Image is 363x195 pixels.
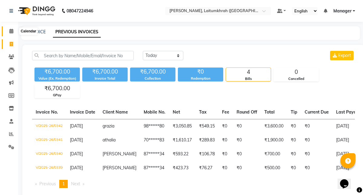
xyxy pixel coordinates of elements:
span: [DATE] [70,165,83,170]
span: Net [173,109,180,115]
span: Fee [222,109,229,115]
td: V/2025-26/0340 [32,147,66,161]
td: ₹0 [287,133,301,147]
span: Invoice No. [36,109,58,115]
span: Tax [199,109,207,115]
td: ₹0 [301,133,332,147]
div: ₹6,700.00 [34,68,80,76]
td: ₹593.22 [169,147,195,161]
div: Bills [226,76,271,81]
td: V/2025-26/0341 [32,133,66,147]
span: Client Name [103,109,128,115]
span: grazia [103,123,114,129]
span: athalia [103,137,116,143]
span: Export [338,53,351,58]
td: ₹1,610.17 [169,133,195,147]
td: ₹106.78 [195,147,218,161]
div: Collection [130,76,175,81]
td: ₹0 [218,161,233,175]
td: ₹1,900.00 [261,133,287,147]
button: Export [330,51,354,60]
td: ₹423.73 [169,161,195,175]
div: 0 [274,68,319,76]
td: ₹0 [301,147,332,161]
td: ₹0 [233,161,261,175]
td: V/2025-26/0342 [32,119,66,133]
td: ₹0 [218,147,233,161]
td: ₹3,600.00 [261,119,287,133]
div: Redemption [178,76,223,81]
td: ₹0 [233,147,261,161]
td: ₹0 [218,133,233,147]
span: Current Due [305,109,329,115]
b: 08047224946 [67,2,93,19]
td: ₹0 [233,133,261,147]
div: 4 [226,68,271,76]
span: Next [71,181,80,187]
td: ₹549.15 [195,119,218,133]
span: 1 [62,181,65,187]
span: Total [264,109,275,115]
span: [DATE] [70,123,83,129]
span: [PERSON_NAME] [103,165,136,170]
span: Manager [333,8,352,14]
div: ₹6,700.00 [35,84,80,93]
div: ₹0 [178,68,223,76]
td: ₹0 [287,161,301,175]
img: logo [15,2,57,19]
a: PREVIOUS INVOICES [53,27,101,38]
div: Value (Ex. Redemption) [34,76,80,81]
span: [DATE] [70,151,83,157]
iframe: chat widget [338,171,357,189]
div: ₹6,700.00 [82,68,128,76]
span: Round Off [237,109,257,115]
td: ₹76.27 [195,161,218,175]
td: ₹700.00 [261,147,287,161]
span: [DATE] [70,137,83,143]
div: GPay [35,93,80,98]
span: [PERSON_NAME] [103,151,136,157]
td: ₹0 [287,147,301,161]
td: ₹0 [218,119,233,133]
div: Invoice Total [82,76,128,81]
input: Search by Name/Mobile/Email/Invoice No [32,51,134,60]
div: Calendar [19,28,38,35]
td: ₹3,050.85 [169,119,195,133]
nav: Pagination [32,180,355,188]
td: V/2025-26/0339 [32,161,66,175]
td: ₹0 [301,119,332,133]
span: Invoice Date [70,109,95,115]
div: ₹6,700.00 [130,68,175,76]
td: ₹289.83 [195,133,218,147]
td: ₹500.00 [261,161,287,175]
td: ₹0 [287,119,301,133]
span: Previous [39,181,56,187]
td: ₹0 [233,119,261,133]
div: Cancelled [274,76,319,81]
span: Tip [291,109,297,115]
span: Mobile No. [144,109,165,115]
td: ₹0 [301,161,332,175]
